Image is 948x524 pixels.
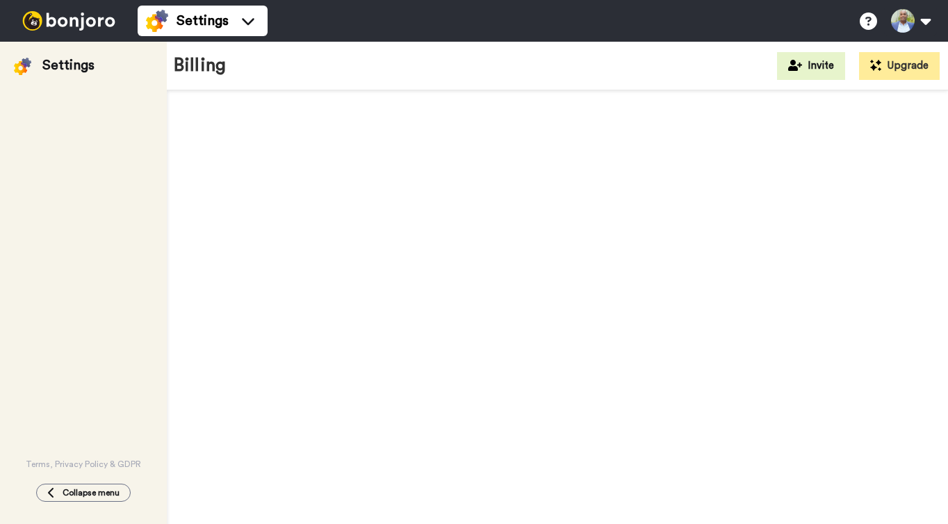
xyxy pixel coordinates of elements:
[36,484,131,502] button: Collapse menu
[14,58,31,75] img: settings-colored.svg
[174,56,226,76] h1: Billing
[146,10,168,32] img: settings-colored.svg
[777,52,845,80] button: Invite
[17,11,121,31] img: bj-logo-header-white.svg
[859,52,940,80] button: Upgrade
[177,11,229,31] span: Settings
[63,487,120,498] span: Collapse menu
[42,56,95,75] div: Settings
